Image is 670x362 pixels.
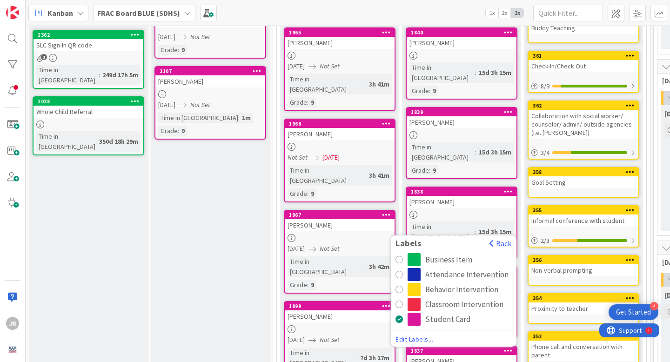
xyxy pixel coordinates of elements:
span: : [178,45,179,55]
button: Back [489,238,512,248]
div: Time in [GEOGRAPHIC_DATA] [409,221,475,242]
div: Business Item [425,253,472,266]
div: 358Goal Setting [529,168,638,188]
b: FRAC Board BLUE (SDHS) [97,8,180,18]
span: [DATE] [288,244,305,254]
div: 1028 [33,97,143,106]
div: 1839[PERSON_NAME] [407,108,516,128]
div: 1840 [407,28,516,37]
div: 3h 41m [367,79,392,89]
div: 355 [533,207,638,214]
div: Non-verbal prompting [529,264,638,276]
div: 1966[PERSON_NAME] [285,120,395,140]
a: 1966[PERSON_NAME]Not Set[DATE]Time in [GEOGRAPHIC_DATA]:3h 41mGrade:9 [284,119,395,202]
div: [PERSON_NAME] [407,37,516,49]
div: Attendance Intervention [425,268,509,281]
i: Not Set [320,335,340,344]
div: Grade [158,126,178,136]
div: 9 [430,86,438,96]
div: 356 [529,256,638,264]
div: Buddy Teaching [529,22,638,34]
div: 1837 [411,348,516,354]
div: [PERSON_NAME] [407,196,516,208]
div: 355Informal conference with student [529,206,638,227]
div: 9 [179,45,187,55]
div: 1840[PERSON_NAME] [407,28,516,49]
span: Edit Labels... [395,335,512,344]
a: 1838[PERSON_NAME]Time in [GEOGRAPHIC_DATA]:15d 3h 15mGrade:9 [406,187,517,259]
div: Proximity to teacher [529,302,638,315]
div: 9 [179,126,187,136]
div: 1966 [285,120,395,128]
div: 358 [533,169,638,175]
div: 8/9 [529,80,638,92]
div: 9 [308,188,316,199]
div: Time in [GEOGRAPHIC_DATA] [158,113,238,123]
span: : [365,261,367,272]
span: : [307,97,308,107]
div: 1 [48,4,51,11]
span: 1 [41,54,47,60]
img: Visit kanbanzone.com [6,6,19,19]
a: 361Check-In/Check Out8/9 [528,51,639,93]
a: 1840[PERSON_NAME]Time in [GEOGRAPHIC_DATA]:15d 3h 15mGrade:9 [406,27,517,100]
div: 2107 [160,68,265,74]
div: SLC Sign-In QR code [33,39,143,51]
span: [DATE] [288,61,305,71]
div: 1362 [38,32,143,38]
div: 9 [308,97,316,107]
div: 352 [533,333,638,340]
a: 354Proximity to teacher [528,293,639,324]
div: 1967 [289,212,395,218]
div: 249d 17h 5m [100,70,141,80]
div: Grade [288,188,307,199]
div: 1362SLC Sign-In QR code [33,31,143,51]
span: : [365,79,367,89]
span: : [475,67,476,78]
a: [PERSON_NAME][DATE]Not SetGrade:9 [154,6,266,59]
a: 2107[PERSON_NAME][DATE]Not SetTime in [GEOGRAPHIC_DATA]:1mGrade:9 [154,66,266,140]
i: Not Set [320,62,340,70]
div: JR [6,317,19,330]
span: Kanban [47,7,73,19]
i: Not Set [190,33,210,41]
div: 1837LabelsBackBusiness ItemAttendance InterventionBehavior InterventionClassroom InterventionStud... [407,347,516,355]
div: 361 [529,52,638,60]
a: 358Goal Setting [528,167,639,198]
div: [PERSON_NAME] [155,75,265,87]
div: 362 [529,101,638,110]
div: Open Get Started checklist, remaining modules: 4 [609,304,658,320]
div: Time in [GEOGRAPHIC_DATA] [409,62,475,83]
div: Time in [GEOGRAPHIC_DATA] [36,65,99,85]
div: 354 [533,295,638,302]
div: Grade [158,45,178,55]
a: 355Informal conference with student2/3 [528,205,639,248]
div: 1965 [285,28,395,37]
span: Labels [391,239,426,248]
span: [DATE] [158,32,175,42]
div: 352Phone call and conversation with parent [529,332,638,361]
div: 356 [533,257,638,263]
div: Time in [GEOGRAPHIC_DATA] [288,74,365,94]
div: Time in [GEOGRAPHIC_DATA] [288,165,365,186]
div: 2107[PERSON_NAME] [155,67,265,87]
input: Quick Filter... [533,5,603,21]
div: 1966 [289,121,395,127]
div: Grade [409,86,429,96]
div: 1965 [289,29,395,36]
span: [DATE] [322,153,340,162]
div: 9 [430,165,438,175]
div: [PERSON_NAME] [285,219,395,231]
div: 1m [240,113,253,123]
div: Check-In/Check Out [529,60,638,72]
img: avatar [6,343,19,356]
div: Goal Setting [529,176,638,188]
span: : [178,126,179,136]
div: 1028 [38,98,143,105]
span: 2 / 3 [541,236,549,246]
div: 1967[PERSON_NAME] [285,211,395,231]
div: 1899 [285,302,395,310]
div: Phone call and conversation with parent [529,341,638,361]
div: 350d 18h 29m [97,136,141,147]
div: 3/4 [529,147,638,159]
